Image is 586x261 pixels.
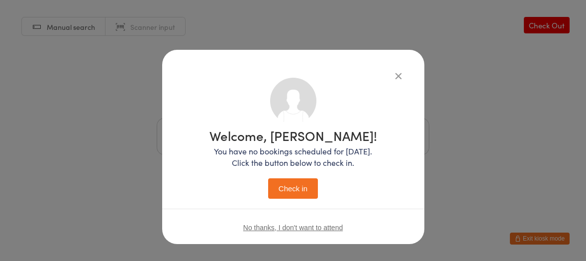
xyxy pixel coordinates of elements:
p: You have no bookings scheduled for [DATE]. Click the button below to check in. [209,145,377,168]
button: Check in [268,178,318,199]
button: No thanks, I don't want to attend [243,224,343,232]
img: no_photo.png [270,78,316,124]
h1: Welcome, [PERSON_NAME]! [209,129,377,142]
